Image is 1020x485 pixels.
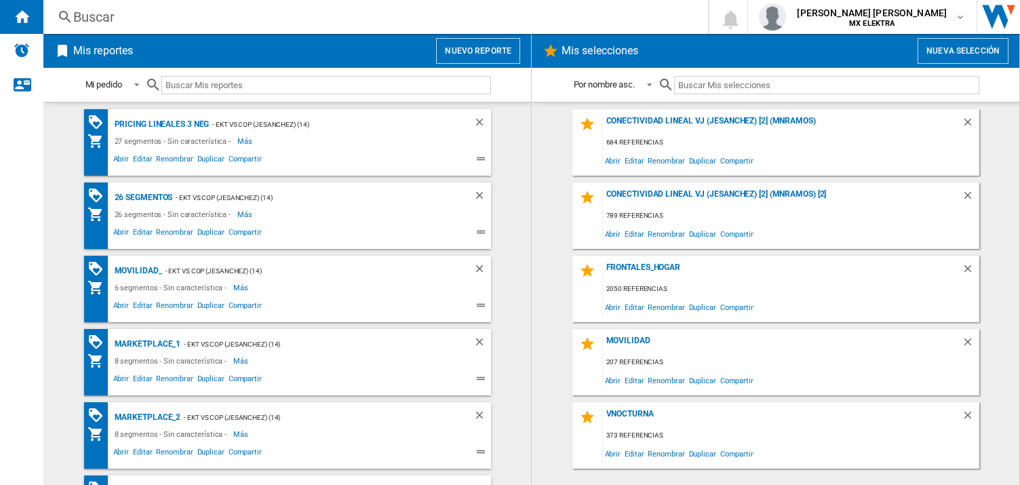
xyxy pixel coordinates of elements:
span: Más [233,353,250,369]
div: Conectividad Lineal vj (jesanchez) [2] (mnramos) [2] [603,189,962,208]
div: Mi colección [87,353,111,369]
div: Por nombre asc. [574,79,635,90]
div: Mi colección [87,206,111,222]
div: Matriz de PROMOCIONES [87,114,111,131]
span: Compartir [227,226,264,242]
div: - EKT vs Cop (jesanchez) (14) [162,263,446,279]
span: Compartir [227,299,264,315]
span: Renombrar [154,372,195,389]
div: Borrar [962,409,979,427]
span: Editar [623,444,646,463]
span: Abrir [603,298,623,316]
div: FRONTALES_HOGAR [603,263,962,281]
div: Borrar [962,263,979,281]
div: VNOCTURNA [603,409,962,427]
span: Renombrar [646,298,686,316]
span: Duplicar [687,225,718,243]
div: Matriz de PROMOCIONES [87,187,111,204]
div: Conectividad Lineal vj (jesanchez) [2] (mnramos) [603,116,962,134]
h2: Mis reportes [71,38,136,64]
div: 207 referencias [603,354,979,371]
span: Compartir [718,298,756,316]
div: - EKT vs Cop (jesanchez) (14) [180,409,446,426]
div: Mi colección [87,279,111,296]
div: 8 segmentos - Sin característica - [111,353,234,369]
div: Borrar [473,263,491,279]
span: Más [233,426,250,442]
span: Duplicar [195,372,227,389]
div: Mi pedido [85,79,122,90]
span: Abrir [111,226,132,242]
div: 6 segmentos - Sin característica - [111,279,234,296]
div: 26 segmentos [111,189,173,206]
span: Renombrar [646,225,686,243]
span: Más [237,206,254,222]
div: Matriz de PROMOCIONES [87,407,111,424]
div: 684 referencias [603,134,979,151]
span: Abrir [603,371,623,389]
span: Más [237,133,254,149]
div: 2050 referencias [603,281,979,298]
input: Buscar Mis selecciones [674,76,979,94]
div: Borrar [473,189,491,206]
span: Editar [131,153,154,169]
div: Borrar [473,336,491,353]
button: Nuevo reporte [436,38,520,64]
div: - EKT vs Cop (jesanchez) (14) [172,189,446,206]
img: alerts-logo.svg [14,42,30,58]
span: Duplicar [195,226,227,242]
div: Buscar [73,7,673,26]
img: profile.jpg [759,3,786,31]
div: MARKETPLACE_2 [111,409,181,426]
span: Duplicar [687,444,718,463]
span: Abrir [111,299,132,315]
div: Pricing lineales 3 neg [111,116,210,133]
div: MOVILIDAD_ [111,263,162,279]
b: MX ELEKTRA [849,19,895,28]
div: Borrar [473,409,491,426]
span: Compartir [718,444,756,463]
span: Compartir [718,151,756,170]
span: Abrir [111,153,132,169]
span: Compartir [227,153,264,169]
span: Compartir [227,446,264,462]
div: Mi colección [87,426,111,442]
span: Editar [623,371,646,389]
span: Compartir [718,225,756,243]
div: 373 referencias [603,427,979,444]
span: Editar [131,226,154,242]
div: Borrar [962,116,979,134]
span: Editar [623,225,646,243]
div: MARKETPLACE_1 [111,336,181,353]
span: Editar [623,151,646,170]
span: Editar [131,372,154,389]
div: Borrar [962,336,979,354]
div: - EKT vs Cop (jesanchez) (14) [209,116,446,133]
span: Compartir [227,372,264,389]
span: Editar [623,298,646,316]
span: Más [233,279,250,296]
div: Matriz de PROMOCIONES [87,260,111,277]
span: Renombrar [154,299,195,315]
div: 789 referencias [603,208,979,225]
span: Duplicar [687,371,718,389]
h2: Mis selecciones [559,38,642,64]
span: Renombrar [646,151,686,170]
div: Mi colección [87,133,111,149]
input: Buscar Mis reportes [161,76,491,94]
span: Duplicar [687,151,718,170]
span: Editar [131,446,154,462]
div: 26 segmentos - Sin característica - [111,206,238,222]
span: Renombrar [646,371,686,389]
span: Renombrar [154,226,195,242]
span: Duplicar [687,298,718,316]
div: Borrar [473,116,491,133]
div: MOVILIDAD [603,336,962,354]
span: Renombrar [154,153,195,169]
span: Renombrar [646,444,686,463]
span: Abrir [603,225,623,243]
span: Duplicar [195,299,227,315]
span: Abrir [111,446,132,462]
span: Abrir [111,372,132,389]
div: 8 segmentos - Sin característica - [111,426,234,442]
